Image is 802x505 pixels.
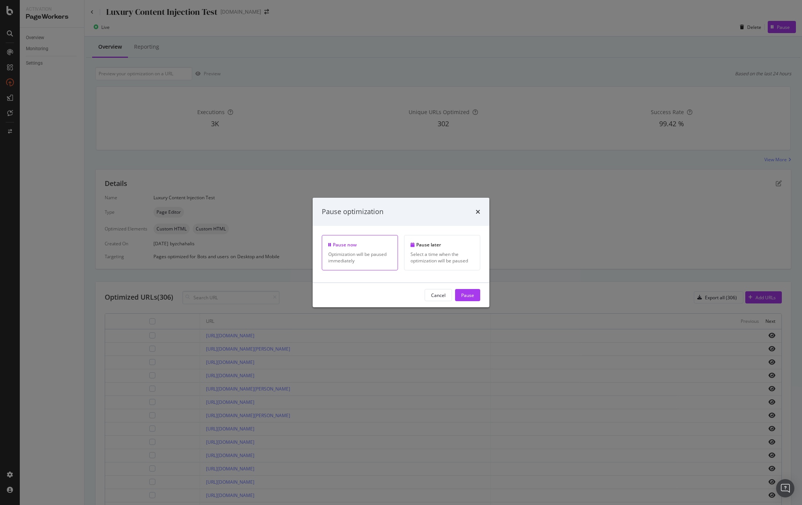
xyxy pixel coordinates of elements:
[322,207,383,217] div: Pause optimization
[455,289,480,301] button: Pause
[313,198,489,307] div: modal
[411,241,474,248] div: Pause later
[425,289,452,301] button: Cancel
[411,251,474,264] div: Select a time when the optimization will be paused
[776,479,794,497] div: Open Intercom Messenger
[476,207,480,217] div: times
[328,241,391,248] div: Pause now
[431,292,446,298] div: Cancel
[328,251,391,264] div: Optimization will be paused immediately
[461,292,474,298] div: Pause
